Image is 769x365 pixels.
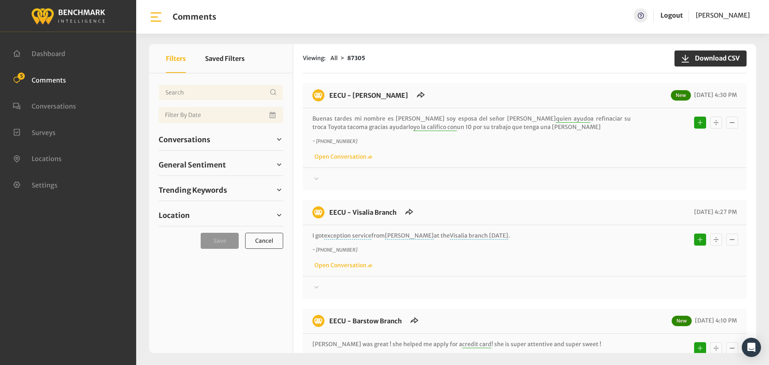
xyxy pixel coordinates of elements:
[312,232,631,240] p: I got from at the .
[329,208,397,216] a: EECU - Visalia Branch
[159,210,190,221] span: Location
[324,206,401,218] h6: EECU - Visalia Branch
[696,11,750,19] span: [PERSON_NAME]
[13,101,76,109] a: Conversations
[13,180,58,188] a: Settings
[32,155,62,163] span: Locations
[159,159,226,170] span: General Sentiment
[312,206,324,218] img: benchmark
[742,338,761,357] div: Open Intercom Messenger
[324,315,407,327] h6: EECU - Barstow Branch
[13,128,56,136] a: Surveys
[312,138,357,144] i: ~ [PHONE_NUMBER]
[692,208,737,216] span: [DATE] 4:27 PM
[159,159,283,171] a: General Sentiment
[671,90,691,101] span: New
[330,54,338,62] span: All
[159,133,283,145] a: Conversations
[166,44,186,73] button: Filters
[173,12,216,22] h1: Comments
[32,181,58,189] span: Settings
[674,50,747,67] button: Download CSV
[660,11,683,19] a: Logout
[32,102,76,110] span: Conversations
[159,107,283,123] input: Date range input field
[13,75,66,83] a: Comments 5
[385,232,434,240] span: [PERSON_NAME]
[303,54,326,63] span: Viewing:
[692,115,740,131] div: Basic example
[556,115,590,123] span: quien ayudo
[159,209,283,221] a: Location
[696,8,750,22] a: [PERSON_NAME]
[31,6,105,26] img: benchmark
[312,340,631,349] p: [PERSON_NAME] was great ! she helped me apply for a ! she is super attentive and super sweet !
[32,76,66,84] span: Comments
[312,315,324,327] img: benchmark
[692,232,740,248] div: Basic example
[329,317,402,325] a: EECU - Barstow Branch
[245,233,283,249] button: Cancel
[312,89,324,101] img: benchmark
[159,184,283,196] a: Trending Keywords
[462,341,491,348] span: credit card
[692,340,740,356] div: Basic example
[32,50,65,58] span: Dashboard
[312,153,372,160] a: Open Conversation
[159,134,210,145] span: Conversations
[347,54,365,62] strong: 87305
[660,8,683,22] a: Logout
[329,91,408,99] a: EECU - [PERSON_NAME]
[692,91,737,99] span: [DATE] 4:30 PM
[312,115,631,131] p: Buenas tardes mi nombre es [PERSON_NAME] soy esposa del señor [PERSON_NAME] a refinaciar su troca...
[32,128,56,136] span: Surveys
[18,73,25,80] span: 5
[268,107,278,123] button: Open Calendar
[159,85,283,101] input: Username
[312,247,357,253] i: ~ [PHONE_NUMBER]
[672,316,692,326] span: New
[324,232,371,240] span: exception service
[205,44,245,73] button: Saved Filters
[413,123,457,131] span: yo la califico con
[690,53,740,63] span: Download CSV
[450,232,508,240] span: Visalia branch [DATE]
[13,154,62,162] a: Locations
[159,185,227,196] span: Trending Keywords
[324,89,413,101] h6: EECU - Selma Branch
[693,317,737,324] span: [DATE] 4:10 PM
[312,262,372,269] a: Open Conversation
[13,49,65,57] a: Dashboard
[149,10,163,24] img: bar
